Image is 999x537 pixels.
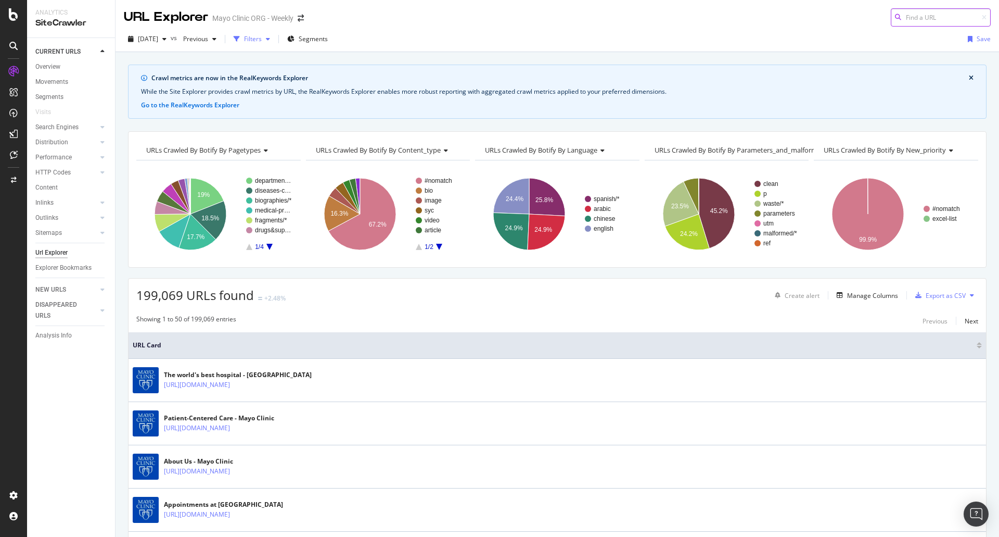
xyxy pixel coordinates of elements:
[255,177,291,184] text: departmen…
[35,122,97,133] a: Search Engines
[258,297,262,300] img: Equal
[138,34,158,43] span: 2025 Oct. 8th
[710,207,728,215] text: 45.2%
[965,315,978,327] button: Next
[814,169,978,259] svg: A chart.
[35,61,60,72] div: Overview
[35,8,107,17] div: Analytics
[923,317,947,326] div: Previous
[171,33,179,42] span: vs
[35,152,72,163] div: Performance
[763,200,784,207] text: waste/*
[535,196,553,204] text: 25.8%
[35,247,68,258] div: Url Explorer
[35,92,108,103] a: Segments
[164,370,312,380] div: The world's best hospital - [GEOGRAPHIC_DATA]
[35,284,66,295] div: NEW URLS
[35,197,97,208] a: Inlinks
[179,31,221,47] button: Previous
[255,227,291,234] text: drugs&sup…
[425,197,442,204] text: image
[35,46,81,57] div: CURRENT URLS
[187,233,204,241] text: 17.7%
[594,195,620,203] text: spanish/*
[832,289,898,302] button: Manage Columns
[368,221,386,228] text: 67.2%
[314,142,461,158] h4: URLs Crawled By Botify By content_type
[35,61,108,72] a: Overview
[964,31,991,47] button: Save
[891,8,991,27] input: Find a URL
[35,137,68,148] div: Distribution
[306,169,470,259] div: A chart.
[475,169,639,259] svg: A chart.
[255,207,290,214] text: medical-pr…
[35,152,97,163] a: Performance
[35,228,97,239] a: Sitemaps
[179,34,208,43] span: Previous
[847,291,898,300] div: Manage Columns
[645,169,809,259] svg: A chart.
[35,197,54,208] div: Inlinks
[141,87,974,96] div: While the Site Explorer provides crawl metrics by URL, the RealKeywords Explorer enables more rob...
[35,77,108,88] a: Movements
[35,107,61,118] a: Visits
[594,215,616,222] text: chinese
[255,243,264,251] text: 1/4
[136,169,301,259] svg: A chart.
[35,263,92,273] div: Explorer Bookmarks
[141,101,239,110] button: Go to the RealKeywords Explorer
[35,247,108,258] a: Url Explorer
[977,34,991,43] div: Save
[164,423,230,433] a: [URL][DOMAIN_NAME]
[298,15,304,22] div: arrow-right-arrow-left
[965,317,978,326] div: Next
[505,224,523,232] text: 24.9%
[146,145,261,155] span: URLs Crawled By Botify By pagetypes
[255,197,291,204] text: biographies/*
[35,284,97,295] a: NEW URLS
[35,92,63,103] div: Segments
[964,502,989,527] div: Open Intercom Messenger
[911,287,966,304] button: Export as CSV
[197,191,210,198] text: 19%
[35,122,79,133] div: Search Engines
[35,167,71,178] div: HTTP Codes
[425,243,433,251] text: 1/2
[763,230,797,237] text: malformed/*
[35,182,108,193] a: Content
[425,207,434,214] text: syc
[164,414,275,423] div: Patient-Centered Care - Mayo Clinic
[264,294,286,303] div: +2.48%
[35,299,97,321] a: DISAPPEARED URLS
[671,203,689,210] text: 23.5%
[133,497,159,523] img: main image
[35,77,68,88] div: Movements
[923,315,947,327] button: Previous
[594,205,611,213] text: arabic
[136,286,254,304] span: 199,069 URLs found
[164,500,283,509] div: Appointments at [GEOGRAPHIC_DATA]
[35,17,107,29] div: SiteCrawler
[652,142,855,158] h4: URLs Crawled By Botify By parameters_and_malformed_urls
[255,217,287,224] text: fragments/*
[824,145,946,155] span: URLs Crawled By Botify By new_priority
[655,145,840,155] span: URLs Crawled By Botify By parameters_and_malformed_urls
[425,227,441,234] text: article
[136,315,236,327] div: Showing 1 to 50 of 199,069 entries
[35,46,97,57] a: CURRENT URLS
[124,8,208,26] div: URL Explorer
[255,187,291,194] text: diseases-c…
[926,291,966,300] div: Export as CSV
[771,287,819,304] button: Create alert
[425,217,440,224] text: video
[164,466,230,477] a: [URL][DOMAIN_NAME]
[483,142,630,158] h4: URLs Crawled By Botify By language
[966,71,976,85] button: close banner
[506,195,523,203] text: 24.4%
[763,220,774,227] text: utm
[35,137,97,148] a: Distribution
